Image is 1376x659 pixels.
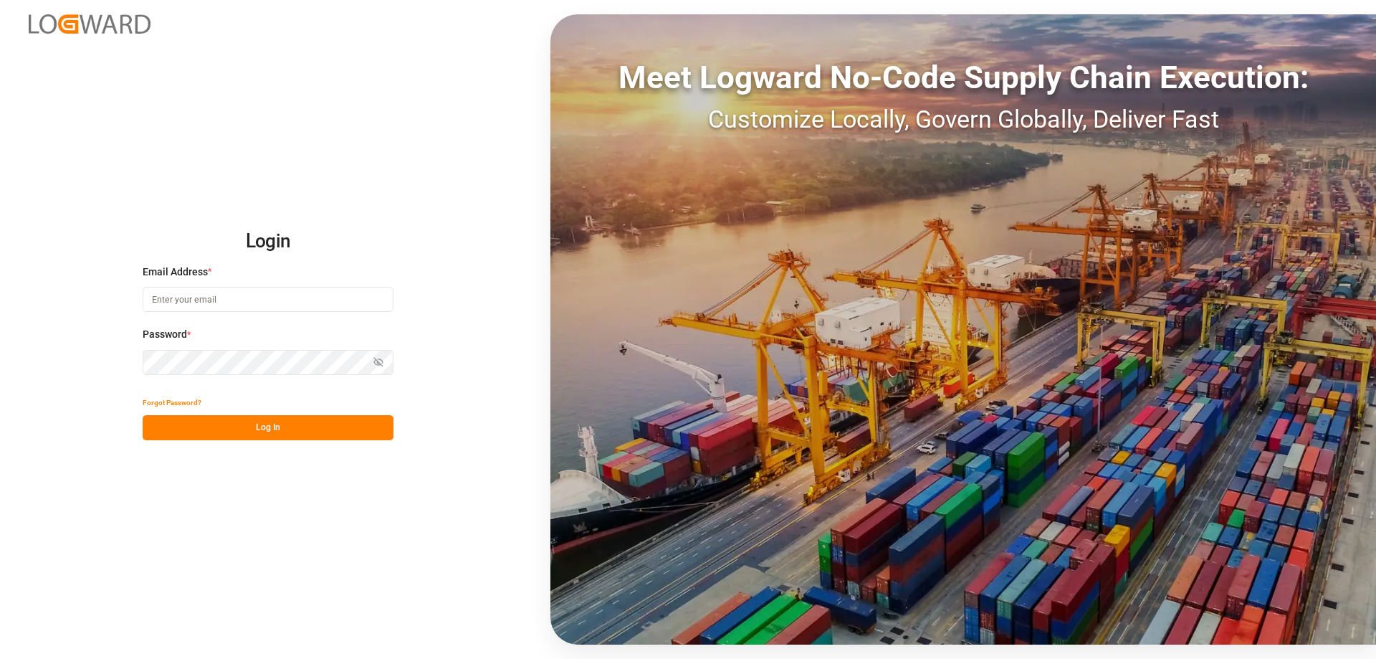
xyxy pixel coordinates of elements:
[29,14,150,34] img: Logward_new_orange.png
[550,101,1376,138] div: Customize Locally, Govern Globally, Deliver Fast
[143,265,208,280] span: Email Address
[143,327,187,342] span: Password
[143,287,393,312] input: Enter your email
[143,390,201,415] button: Forgot Password?
[143,415,393,440] button: Log In
[143,219,393,265] h2: Login
[550,54,1376,101] div: Meet Logward No-Code Supply Chain Execution:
